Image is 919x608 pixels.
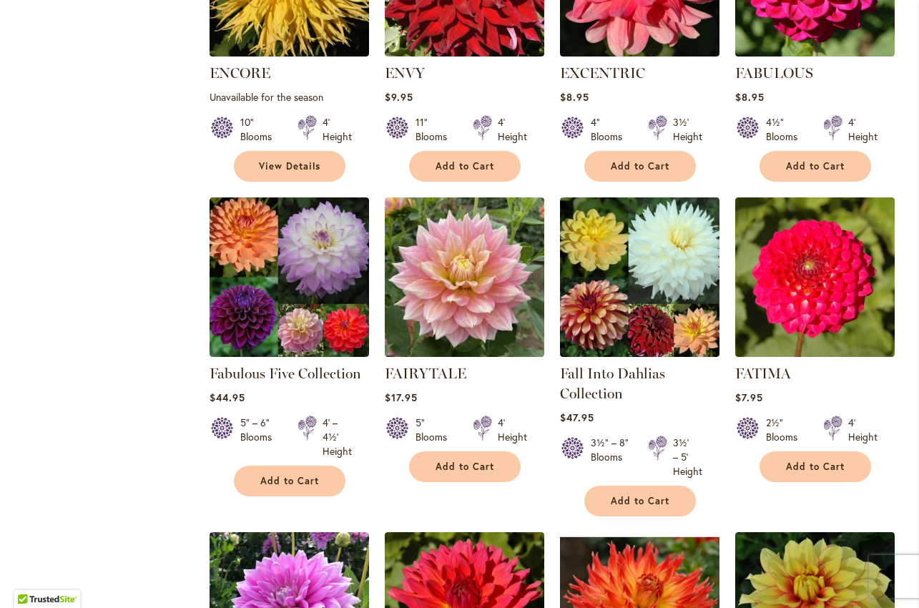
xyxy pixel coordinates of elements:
div: 11" Blooms [416,115,456,144]
button: Add to Cart [409,151,521,182]
div: 4½" Blooms [766,115,806,144]
span: $8.95 [735,90,765,104]
a: FABULOUS [735,64,813,82]
button: Add to Cart [760,151,871,182]
p: Unavailable for the season [210,90,369,104]
img: Fall Into Dahlias Collection [560,197,719,357]
span: Add to Cart [786,461,845,473]
div: 5" – 6" Blooms [240,416,280,459]
span: Add to Cart [611,495,669,507]
span: $17.95 [385,391,418,404]
a: View Details [234,151,345,182]
a: Envy [385,46,544,59]
a: Fall Into Dahlias Collection [560,346,719,360]
button: Add to Cart [584,151,696,182]
a: EXCENTRIC [560,46,719,59]
span: $8.95 [560,90,589,104]
span: Add to Cart [260,475,319,487]
div: 3½' Height [673,115,702,144]
span: Add to Cart [436,160,494,172]
img: Fairytale [385,197,544,357]
div: 4' Height [848,115,878,144]
a: Fabulous Five Collection [210,365,361,382]
div: 4' Height [498,416,527,444]
button: Add to Cart [409,451,521,482]
span: Add to Cart [436,461,494,473]
iframe: Launch Accessibility Center [11,557,51,597]
span: $44.95 [210,391,245,404]
a: Fall Into Dahlias Collection [560,365,665,402]
a: ENVY [385,64,425,82]
button: Add to Cart [234,466,345,496]
span: $7.95 [735,391,763,404]
a: Fairytale [385,346,544,360]
a: FATIMA [735,365,791,382]
img: Fabulous Five Collection [210,197,369,357]
span: $47.95 [560,411,594,424]
span: Add to Cart [611,160,669,172]
a: ENCORE [210,64,270,82]
a: FATIMA [735,346,895,360]
button: Add to Cart [760,451,871,482]
div: 4" Blooms [591,115,631,144]
a: FABULOUS [735,46,895,59]
button: Add to Cart [584,486,696,516]
a: ENCORE [210,46,369,59]
div: 4' Height [498,115,527,144]
div: 4' Height [323,115,352,144]
a: EXCENTRIC [560,64,645,82]
span: Add to Cart [786,160,845,172]
div: 4' Height [848,416,878,444]
div: 2½" Blooms [766,416,806,444]
div: 10" Blooms [240,115,280,144]
img: FATIMA [735,197,895,357]
div: 3½' – 5' Height [673,436,702,479]
a: FAIRYTALE [385,365,466,382]
div: 3½" – 8" Blooms [591,436,631,479]
div: 5" Blooms [416,416,456,444]
span: $9.95 [385,90,413,104]
span: View Details [259,160,320,172]
div: 4' – 4½' Height [323,416,352,459]
a: Fabulous Five Collection [210,346,369,360]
